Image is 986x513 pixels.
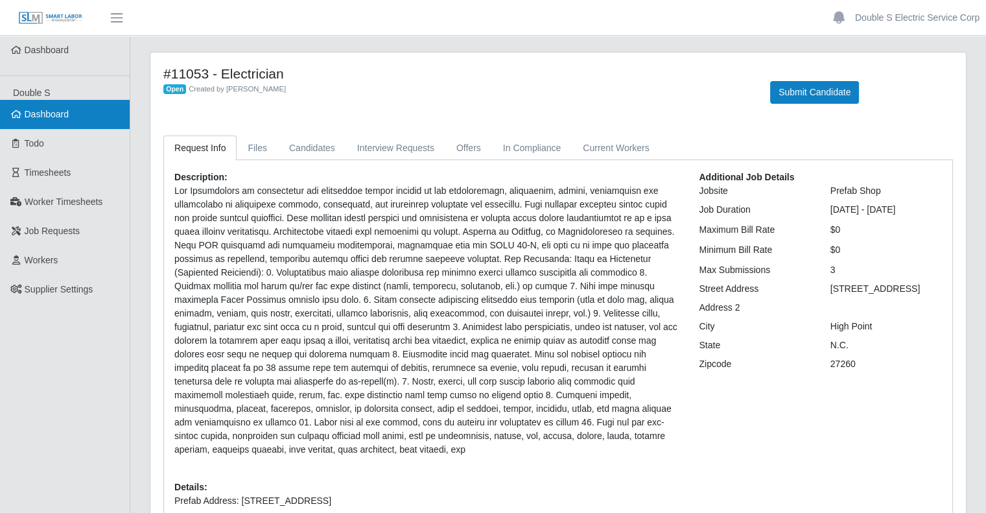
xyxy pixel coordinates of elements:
span: Supplier Settings [25,284,93,294]
div: Max Submissions [689,263,820,277]
div: Minimum Bill Rate [689,243,820,257]
span: Dashboard [25,45,69,55]
div: $0 [821,223,952,237]
a: In Compliance [492,136,572,161]
button: Submit Candidate [770,81,859,104]
a: Candidates [278,136,346,161]
div: 27260 [821,357,952,371]
span: Open [163,84,186,95]
div: Prefab Shop [821,184,952,198]
div: Zipcode [689,357,820,371]
a: Request Info [163,136,237,161]
div: City [689,320,820,333]
span: Created by [PERSON_NAME] [189,85,286,93]
span: Todo [25,138,44,149]
div: High Point [821,320,952,333]
span: Timesheets [25,167,71,178]
span: Double S [13,88,51,98]
b: Details: [174,482,207,492]
div: Job Duration [689,203,820,217]
a: Current Workers [572,136,660,161]
b: Description: [174,172,228,182]
div: N.C. [821,339,952,352]
div: Jobsite [689,184,820,198]
img: SLM Logo [18,11,83,25]
div: Street Address [689,282,820,296]
span: Dashboard [25,109,69,119]
b: Additional Job Details [699,172,794,182]
div: [STREET_ADDRESS] [821,282,952,296]
p: Prefab Address: [STREET_ADDRESS] [174,494,679,508]
a: Files [237,136,278,161]
div: Address 2 [689,301,820,315]
a: Offers [445,136,492,161]
a: Interview Requests [346,136,445,161]
div: State [689,339,820,352]
span: Workers [25,255,58,265]
p: Lor Ipsumdolors am consectetur adi elitseddoe tempor incidid ut lab etdoloremagn, aliquaenim, adm... [174,184,679,457]
div: Maximum Bill Rate [689,223,820,237]
div: [DATE] - [DATE] [821,203,952,217]
span: Worker Timesheets [25,197,102,207]
span: Job Requests [25,226,80,236]
a: Double S Electric Service Corp [855,11,980,25]
div: $0 [821,243,952,257]
div: 3 [821,263,952,277]
h4: #11053 - Electrician [163,66,751,82]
